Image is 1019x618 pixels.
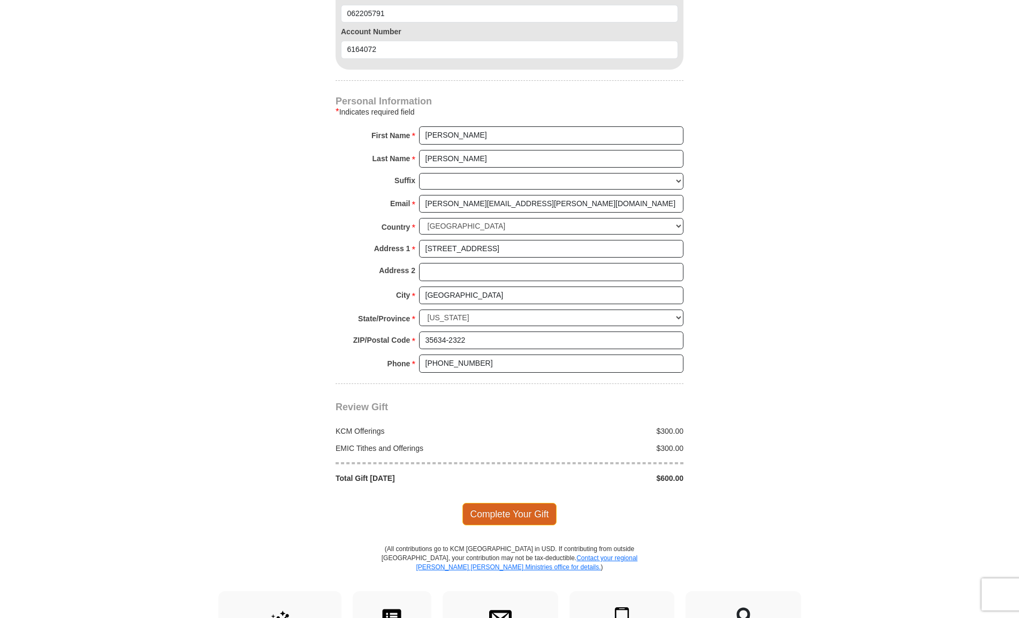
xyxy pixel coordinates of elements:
[462,503,557,525] span: Complete Your Gift
[374,241,410,256] strong: Address 1
[372,151,410,166] strong: Last Name
[509,473,689,484] div: $600.00
[509,443,689,454] div: $300.00
[394,173,415,188] strong: Suffix
[382,220,410,235] strong: Country
[381,545,638,591] p: (All contributions go to KCM [GEOGRAPHIC_DATA] in USD. If contributing from outside [GEOGRAPHIC_D...
[371,128,410,143] strong: First Name
[396,288,410,303] strong: City
[336,97,683,105] h4: Personal Information
[379,263,415,278] strong: Address 2
[390,196,410,211] strong: Email
[330,443,510,454] div: EMIC Tithes and Offerings
[358,311,410,326] strong: State/Province
[353,333,410,348] strong: ZIP/Postal Code
[341,26,678,37] label: Account Number
[509,426,689,436] div: $300.00
[330,426,510,436] div: KCM Offerings
[387,356,410,371] strong: Phone
[336,105,683,118] div: Indicates required field
[330,473,510,484] div: Total Gift [DATE]
[336,402,388,412] span: Review Gift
